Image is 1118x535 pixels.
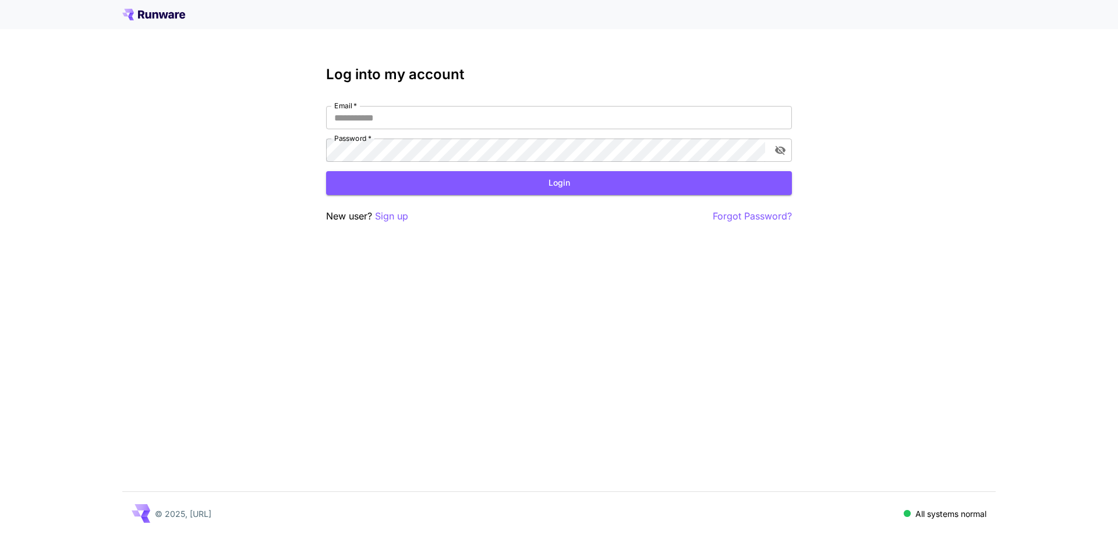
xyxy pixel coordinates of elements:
label: Password [334,133,372,143]
button: Login [326,171,792,195]
button: toggle password visibility [770,140,791,161]
p: © 2025, [URL] [155,508,211,520]
button: Forgot Password? [713,209,792,224]
h3: Log into my account [326,66,792,83]
p: All systems normal [915,508,986,520]
p: New user? [326,209,408,224]
label: Email [334,101,357,111]
button: Sign up [375,209,408,224]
